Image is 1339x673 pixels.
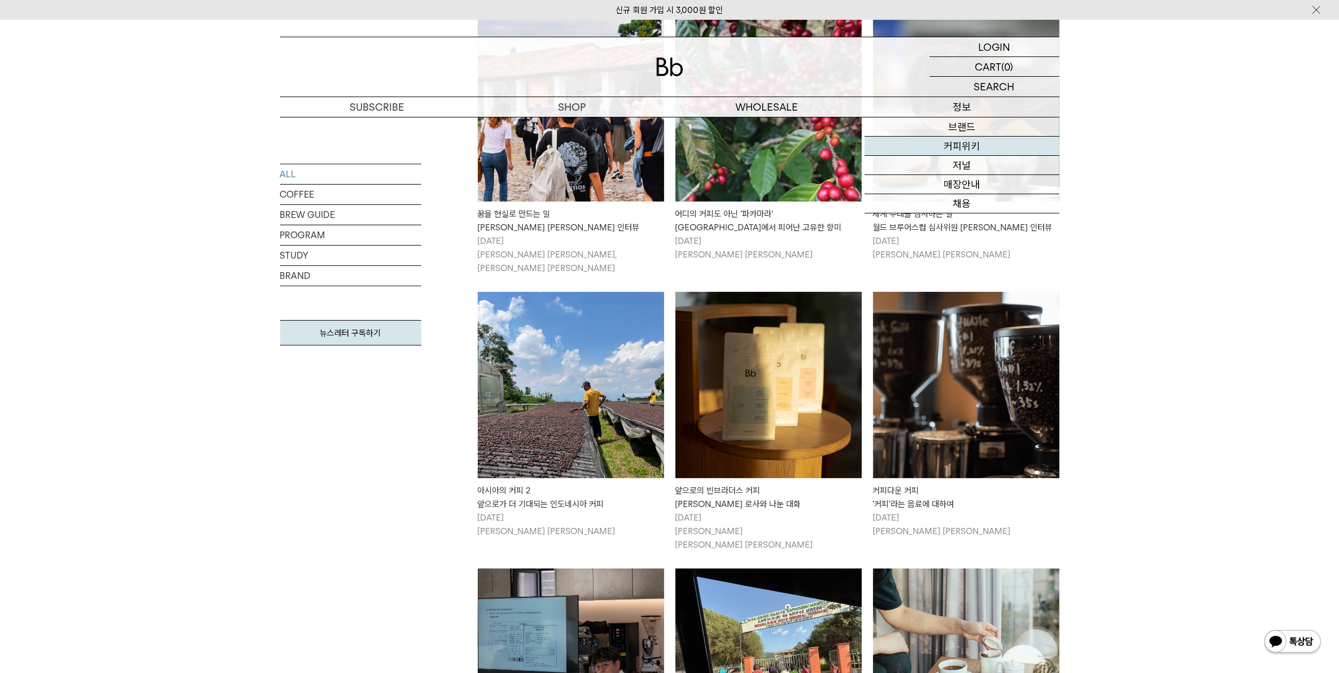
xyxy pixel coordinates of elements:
[280,320,421,346] a: 뉴스레터 구독하기
[930,57,1059,77] a: CART (0)
[675,511,862,552] p: [DATE] [PERSON_NAME] [PERSON_NAME] [PERSON_NAME]
[865,194,1059,213] a: 채용
[280,185,421,204] a: COFFEE
[930,37,1059,57] a: LOGIN
[978,37,1010,56] p: LOGIN
[865,175,1059,194] a: 매장안내
[675,234,862,261] p: [DATE] [PERSON_NAME] [PERSON_NAME]
[280,246,421,265] a: STUDY
[478,15,664,275] a: 꿈을 현실로 만드는 일빈보야지 탁승희 대표 인터뷰 꿈을 현실로 만드는 일[PERSON_NAME] [PERSON_NAME] 인터뷰 [DATE][PERSON_NAME] [PERS...
[873,292,1059,538] a: 커피다운 커피'커피'라는 음료에 대하여 커피다운 커피'커피'라는 음료에 대하여 [DATE][PERSON_NAME] [PERSON_NAME]
[478,234,664,275] p: [DATE] [PERSON_NAME] [PERSON_NAME], [PERSON_NAME] [PERSON_NAME]
[475,97,670,117] a: SHOP
[675,292,862,552] a: 앞으로의 빈브라더스 커피 그린빈 바이어 로사와 나눈 대화 앞으로의 빈브라더스 커피[PERSON_NAME] 로사와 나눈 대화 [DATE][PERSON_NAME][PERSON_N...
[670,97,865,117] p: WHOLESALE
[873,234,1059,261] p: [DATE] [PERSON_NAME] [PERSON_NAME]
[616,5,723,15] a: 신규 회원 가입 시 3,000원 할인
[873,484,1059,511] div: 커피다운 커피 '커피'라는 음료에 대하여
[974,77,1015,97] p: SEARCH
[280,97,475,117] a: SUBSCRIBE
[478,484,664,511] div: 아시아의 커피 2 앞으로가 더 기대되는 인도네시아 커피
[280,164,421,184] a: ALL
[873,292,1059,478] img: 커피다운 커피'커피'라는 음료에 대하여
[478,207,664,234] div: 꿈을 현실로 만드는 일 [PERSON_NAME] [PERSON_NAME] 인터뷰
[865,137,1059,156] a: 커피위키
[675,292,862,478] img: 앞으로의 빈브라더스 커피 그린빈 바이어 로사와 나눈 대화
[675,15,862,261] a: 어디의 커피도 아닌 '파카마라'엘살바도르에서 피어난 고유한 향미 어디의 커피도 아닌 '파카마라'[GEOGRAPHIC_DATA]에서 피어난 고유한 향미 [DATE][PERSON...
[675,484,862,511] div: 앞으로의 빈브라더스 커피 [PERSON_NAME] 로사와 나눈 대화
[1002,57,1014,76] p: (0)
[675,207,862,234] div: 어디의 커피도 아닌 '파카마라' [GEOGRAPHIC_DATA]에서 피어난 고유한 향미
[280,266,421,286] a: BRAND
[865,156,1059,175] a: 저널
[865,117,1059,137] a: 브랜드
[656,58,683,76] img: 로고
[873,207,1059,234] div: 세계 무대를 심사하는 일 월드 브루어스컵 심사위원 [PERSON_NAME] 인터뷰
[280,225,421,245] a: PROGRAM
[478,292,664,478] img: 아시아의 커피 2앞으로가 더 기대되는 인도네시아 커피
[280,205,421,225] a: BREW GUIDE
[865,97,1059,117] p: 정보
[478,511,664,538] p: [DATE] [PERSON_NAME] [PERSON_NAME]
[1263,629,1322,656] img: 카카오톡 채널 1:1 채팅 버튼
[478,292,664,538] a: 아시아의 커피 2앞으로가 더 기대되는 인도네시아 커피 아시아의 커피 2앞으로가 더 기대되는 인도네시아 커피 [DATE][PERSON_NAME] [PERSON_NAME]
[975,57,1002,76] p: CART
[873,511,1059,538] p: [DATE] [PERSON_NAME] [PERSON_NAME]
